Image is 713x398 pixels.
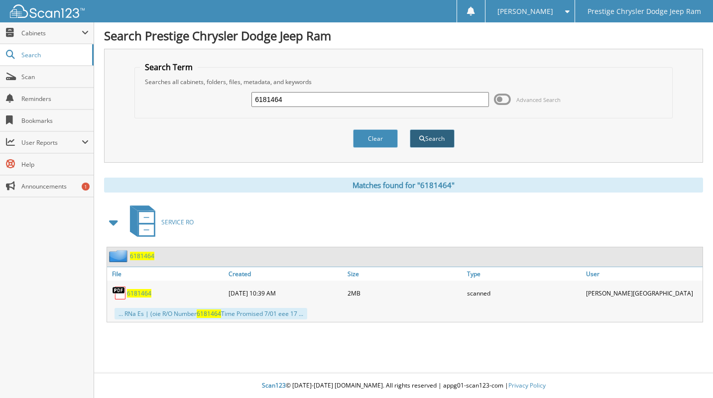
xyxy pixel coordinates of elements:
[465,267,584,281] a: Type
[584,283,703,303] div: [PERSON_NAME][GEOGRAPHIC_DATA]
[197,309,221,318] span: 6181464
[94,374,713,398] div: © [DATE]-[DATE] [DOMAIN_NAME]. All rights reserved | appg01-scan123-com |
[107,267,226,281] a: File
[497,8,553,14] span: [PERSON_NAME]
[82,183,90,191] div: 1
[663,350,713,398] iframe: Chat Widget
[465,283,584,303] div: scanned
[104,178,703,193] div: Matches found for "6181464"
[104,27,703,44] h1: Search Prestige Chrysler Dodge Jeep Ram
[130,252,154,260] a: 6181464
[345,283,464,303] div: 2MB
[140,62,198,73] legend: Search Term
[112,286,127,300] img: PDF.png
[353,129,398,148] button: Clear
[226,267,345,281] a: Created
[508,381,546,390] a: Privacy Policy
[21,138,82,147] span: User Reports
[161,218,194,226] span: SERVICE RO
[21,160,89,169] span: Help
[115,308,307,319] div: ... RNa Es | (oie R/O Number Time Promised 7/01 eee 17 ...
[10,4,85,18] img: scan123-logo-white.svg
[345,267,464,281] a: Size
[21,29,82,37] span: Cabinets
[584,267,703,281] a: User
[109,250,130,262] img: folder2.png
[21,182,89,191] span: Announcements
[588,8,701,14] span: Prestige Chrysler Dodge Jeep Ram
[140,78,667,86] div: Searches all cabinets, folders, files, metadata, and keywords
[21,51,87,59] span: Search
[124,202,194,242] a: SERVICE RO
[21,116,89,125] span: Bookmarks
[127,289,151,298] a: 6181464
[21,73,89,81] span: Scan
[410,129,455,148] button: Search
[262,381,286,390] span: Scan123
[21,95,89,103] span: Reminders
[516,96,561,103] span: Advanced Search
[226,283,345,303] div: [DATE] 10:39 AM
